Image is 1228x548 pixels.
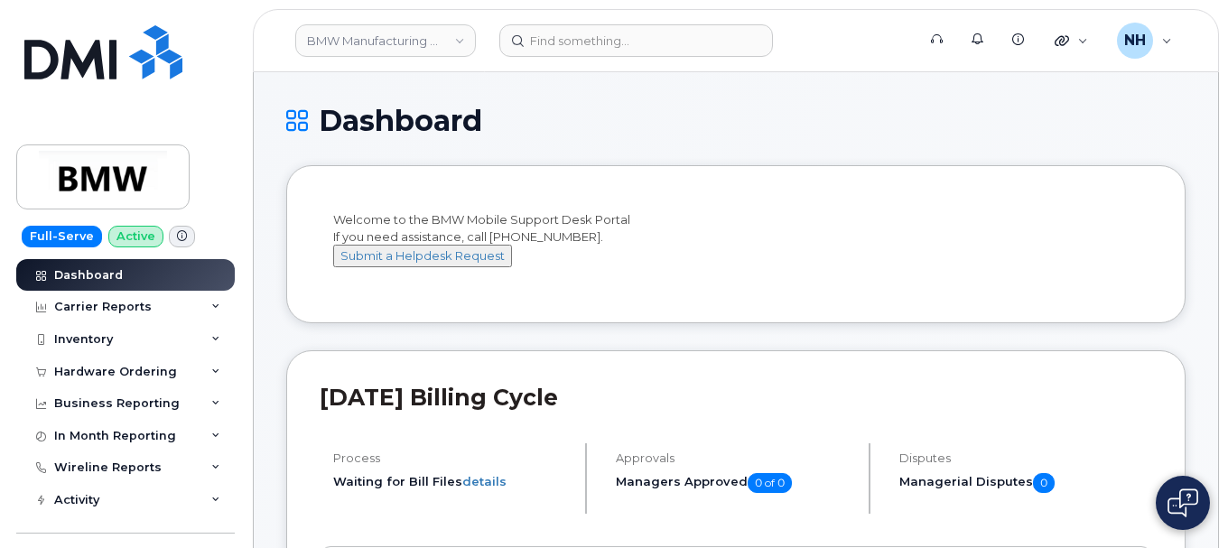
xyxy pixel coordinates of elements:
button: Submit a Helpdesk Request [333,245,512,267]
h1: Dashboard [286,105,1186,136]
h4: Process [333,451,570,465]
a: details [462,474,507,488]
span: 0 of 0 [748,473,792,493]
h2: [DATE] Billing Cycle [320,384,1152,411]
li: Waiting for Bill Files [333,473,570,490]
h5: Managers Approved [616,473,852,493]
img: Open chat [1168,488,1198,517]
a: Submit a Helpdesk Request [333,248,512,263]
div: Welcome to the BMW Mobile Support Desk Portal If you need assistance, call [PHONE_NUMBER]. [333,211,1139,283]
h5: Managerial Disputes [899,473,1152,493]
span: 0 [1033,473,1055,493]
h4: Disputes [899,451,1152,465]
h4: Approvals [616,451,852,465]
